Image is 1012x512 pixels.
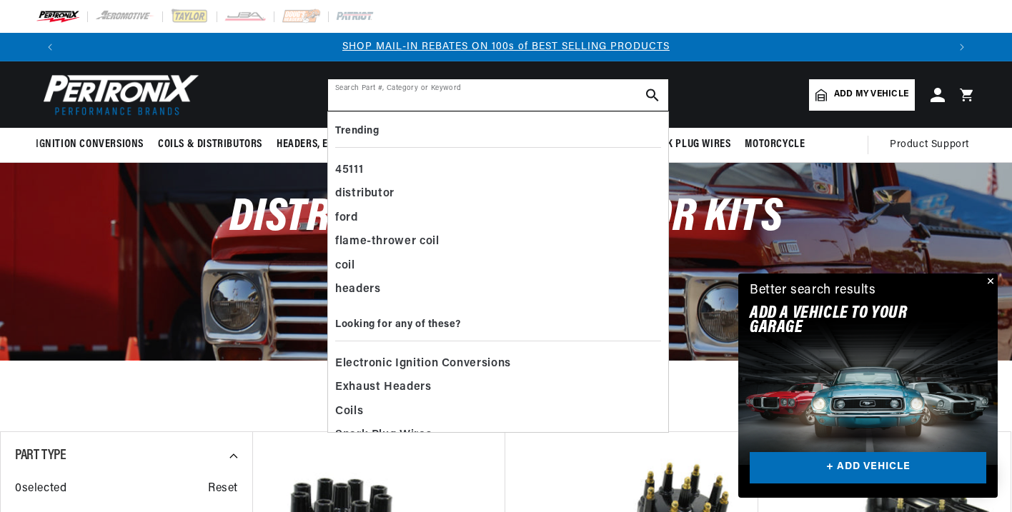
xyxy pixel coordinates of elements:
span: Coils & Distributors [158,137,262,152]
span: Add my vehicle [834,88,908,101]
button: search button [637,79,668,111]
summary: Ignition Conversions [36,128,151,161]
div: Better search results [750,281,876,301]
a: Add my vehicle [809,79,915,111]
span: Headers, Exhausts & Components [277,137,444,152]
div: distributor [335,182,661,206]
div: headers [335,278,661,302]
a: + ADD VEHICLE [750,452,986,484]
span: Exhaust Headers [335,378,432,398]
span: Part Type [15,448,66,463]
span: Spark Plug Wires [644,137,731,152]
span: Electronic Ignition Conversions [335,354,511,374]
b: Looking for any of these? [335,319,461,330]
div: 2 of 3 [64,39,948,55]
button: Translation missing: en.sections.announcements.previous_announcement [36,33,64,61]
div: ford [335,206,661,231]
span: Spark Plug Wires [335,426,432,446]
div: flame-thrower coil [335,230,661,254]
span: Ignition Conversions [36,137,144,152]
summary: Motorcycle [738,128,812,161]
button: Close [981,273,998,291]
span: Reset [208,480,238,498]
a: SHOP MAIL-IN REBATES ON 100s of BEST SELLING PRODUCTS [342,41,670,52]
b: Trending [335,126,379,136]
summary: Headers, Exhausts & Components [269,128,451,161]
summary: Product Support [890,128,976,162]
input: Search Part #, Category or Keyword [328,79,668,111]
span: 0 selected [15,480,66,498]
button: Translation missing: en.sections.announcements.next_announcement [948,33,976,61]
summary: Coils & Distributors [151,128,269,161]
h2: Add A VEHICLE to your garage [750,306,951,336]
summary: Spark Plug Wires [637,128,738,161]
span: Product Support [890,137,969,153]
img: Pertronix [36,70,200,119]
span: Distributor Cap & Rotor Kits [229,195,783,241]
span: Motorcycle [745,137,805,152]
div: coil [335,254,661,278]
span: Coils [335,402,363,422]
div: 45111 [335,159,661,183]
div: Announcement [64,39,948,55]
